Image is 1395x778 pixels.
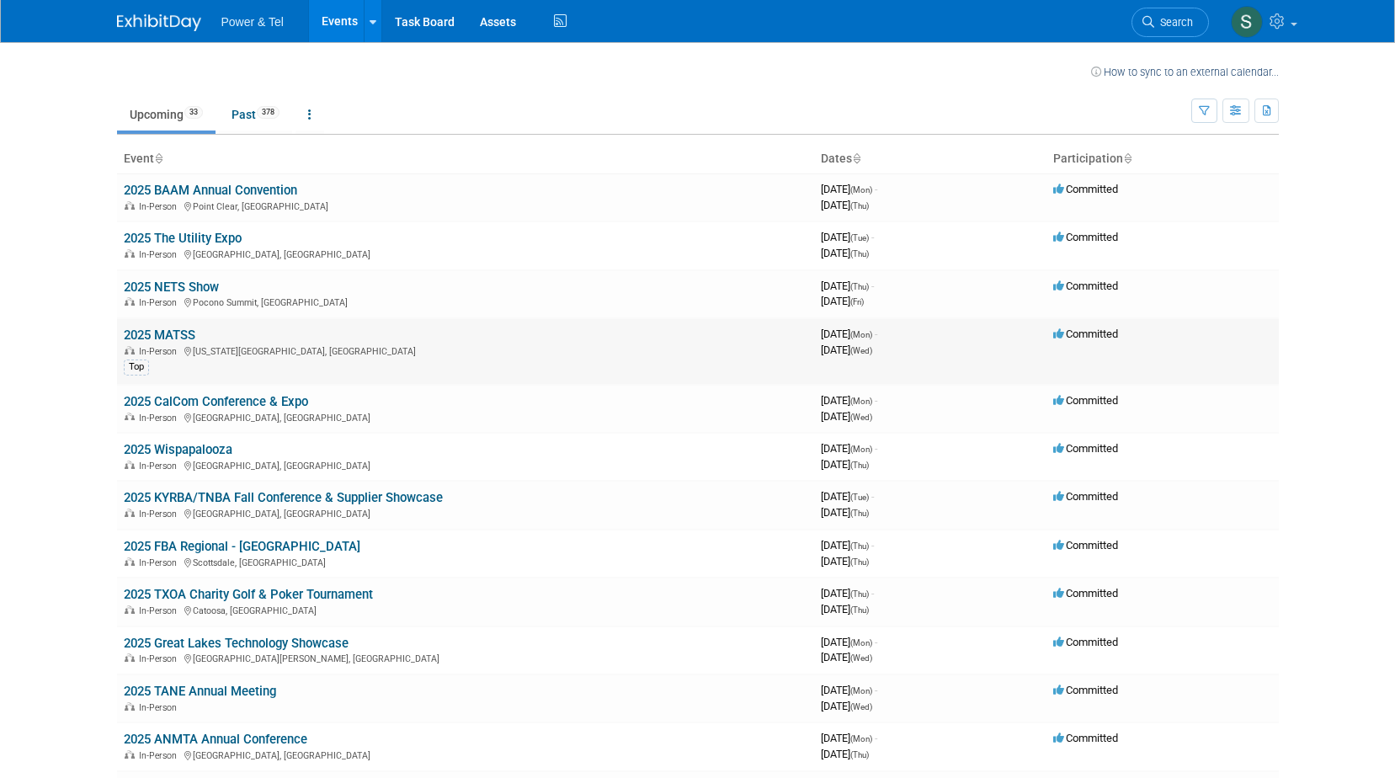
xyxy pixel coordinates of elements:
[814,145,1046,173] th: Dates
[821,442,877,455] span: [DATE]
[821,603,869,615] span: [DATE]
[850,734,872,743] span: (Mon)
[139,461,182,472] span: In-Person
[154,152,162,165] a: Sort by Event Name
[821,231,874,243] span: [DATE]
[850,185,872,194] span: (Mon)
[1091,66,1279,78] a: How to sync to an external calendar...
[1053,328,1118,340] span: Committed
[1123,152,1131,165] a: Sort by Participation Type
[124,555,807,568] div: Scottsdale, [GEOGRAPHIC_DATA]
[850,493,869,502] span: (Tue)
[850,397,872,406] span: (Mon)
[124,183,297,198] a: 2025 BAAM Annual Convention
[1053,394,1118,407] span: Committed
[821,587,874,599] span: [DATE]
[821,247,869,259] span: [DATE]
[850,445,872,454] span: (Mon)
[125,249,135,258] img: In-Person Event
[124,442,232,457] a: 2025 Wispapalooza
[875,732,877,744] span: -
[875,328,877,340] span: -
[875,684,877,696] span: -
[850,249,869,258] span: (Thu)
[1053,183,1118,195] span: Committed
[821,458,869,471] span: [DATE]
[124,732,307,747] a: 2025 ANMTA Annual Conference
[124,328,195,343] a: 2025 MATSS
[850,589,869,599] span: (Thu)
[1154,16,1193,29] span: Search
[124,587,373,602] a: 2025 TXOA Charity Golf & Poker Tournament
[125,201,135,210] img: In-Person Event
[125,653,135,662] img: In-Person Event
[821,539,874,552] span: [DATE]
[850,461,869,470] span: (Thu)
[821,394,877,407] span: [DATE]
[875,394,877,407] span: -
[125,413,135,421] img: In-Person Event
[117,145,814,173] th: Event
[139,249,182,260] span: In-Person
[850,297,864,306] span: (Fri)
[139,653,182,664] span: In-Person
[850,541,869,551] span: (Thu)
[139,201,182,212] span: In-Person
[1053,636,1118,648] span: Committed
[821,651,872,663] span: [DATE]
[124,651,807,664] div: [GEOGRAPHIC_DATA][PERSON_NAME], [GEOGRAPHIC_DATA]
[850,638,872,647] span: (Mon)
[875,442,877,455] span: -
[139,557,182,568] span: In-Person
[850,509,869,518] span: (Thu)
[871,280,874,292] span: -
[1053,231,1118,243] span: Committed
[124,280,219,295] a: 2025 NETS Show
[125,461,135,469] img: In-Person Event
[139,297,182,308] span: In-Person
[125,346,135,354] img: In-Person Event
[1053,442,1118,455] span: Committed
[821,506,869,519] span: [DATE]
[139,605,182,616] span: In-Person
[139,750,182,761] span: In-Person
[124,603,807,616] div: Catoosa, [GEOGRAPHIC_DATA]
[821,328,877,340] span: [DATE]
[117,14,201,31] img: ExhibitDay
[850,201,869,210] span: (Thu)
[871,490,874,503] span: -
[139,702,182,713] span: In-Person
[125,750,135,759] img: In-Person Event
[871,231,874,243] span: -
[124,506,807,520] div: [GEOGRAPHIC_DATA], [GEOGRAPHIC_DATA]
[184,106,203,119] span: 33
[124,360,149,375] div: Top
[125,605,135,614] img: In-Person Event
[124,295,807,308] div: Pocono Summit, [GEOGRAPHIC_DATA]
[124,231,242,246] a: 2025 The Utility Expo
[821,490,874,503] span: [DATE]
[1053,280,1118,292] span: Committed
[124,490,443,505] a: 2025 KYRBA/TNBA Fall Conference & Supplier Showcase
[117,99,216,131] a: Upcoming33
[850,750,869,759] span: (Thu)
[871,587,874,599] span: -
[1231,6,1263,38] img: Scott Perkins
[871,539,874,552] span: -
[1053,490,1118,503] span: Committed
[1046,145,1279,173] th: Participation
[139,346,182,357] span: In-Person
[1053,587,1118,599] span: Committed
[850,557,869,567] span: (Thu)
[821,684,877,696] span: [DATE]
[850,282,869,291] span: (Thu)
[821,183,877,195] span: [DATE]
[852,152,860,165] a: Sort by Start Date
[124,344,807,357] div: [US_STATE][GEOGRAPHIC_DATA], [GEOGRAPHIC_DATA]
[850,413,872,422] span: (Wed)
[821,344,872,356] span: [DATE]
[850,346,872,355] span: (Wed)
[850,605,869,615] span: (Thu)
[124,247,807,260] div: [GEOGRAPHIC_DATA], [GEOGRAPHIC_DATA]
[821,410,872,423] span: [DATE]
